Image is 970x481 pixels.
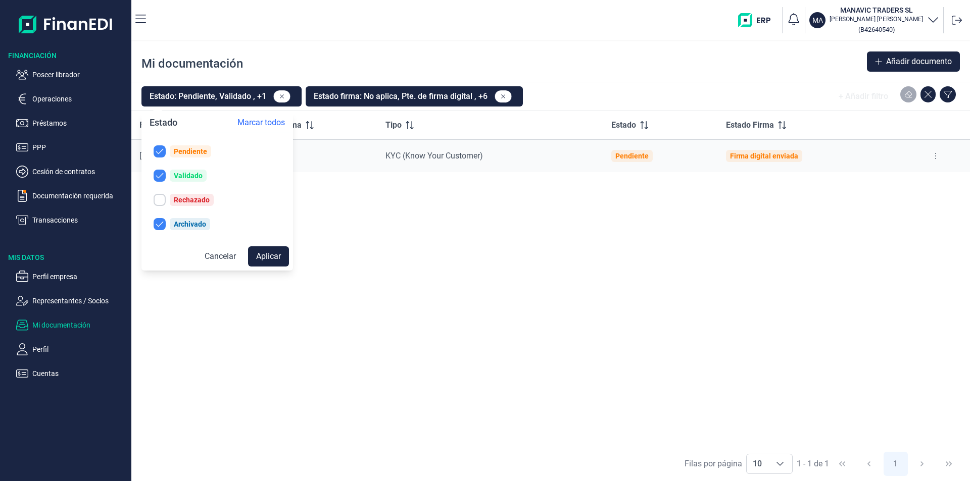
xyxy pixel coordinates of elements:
p: Cuentas [32,367,127,380]
button: Añadir documento [867,51,960,72]
button: Cuentas [16,367,127,380]
button: Representantes / Socios [16,295,127,307]
button: Validado [145,166,289,186]
button: Estado firma: No aplica, Pte. de firma digital , +6 [306,86,523,106]
button: Perfil [16,343,127,355]
div: Estado [141,113,185,133]
button: Pendiente [145,141,289,162]
button: Aplicar [248,246,289,266]
button: Cesión de contratos [16,166,127,178]
p: Préstamos [32,117,127,129]
h3: MANAVIC TRADERS SL [830,5,923,15]
img: Logo de aplicación [19,8,113,40]
button: Rechazado [145,190,289,210]
div: Filas por página [685,458,742,470]
button: Documentación requerida [16,190,127,202]
p: PPP [32,141,127,153]
button: Page 1 [884,452,908,476]
button: Transacciones [16,214,127,226]
button: PPP [16,141,127,153]
button: Perfil empresa [16,271,127,283]
img: erp [738,13,778,27]
span: Estado Firma [726,119,774,131]
p: Operaciones [32,93,127,105]
div: [DATE] [139,151,258,161]
button: Estado: Pendiente, Validado , +1 [141,86,302,106]
p: Transacciones [32,214,127,226]
div: - [274,151,369,161]
p: MA [812,15,823,25]
div: EstadoMarcar todosPendienteValidadoRechazadoArchivadoCancelarAplicar [141,113,293,271]
button: Next Page [910,452,934,476]
div: Pendiente [174,147,207,155]
span: KYC (Know Your Customer) [385,151,483,161]
button: First Page [830,452,854,476]
p: Documentación requerida [32,190,127,202]
span: Estado [611,119,636,131]
button: Marcar todos [229,113,293,133]
small: Copiar cif [858,26,895,33]
p: Perfil [32,343,127,355]
button: Préstamos [16,117,127,129]
button: MAMANAVIC TRADERS SL[PERSON_NAME] [PERSON_NAME](B42640540) [809,5,939,35]
p: [PERSON_NAME] [PERSON_NAME] [830,15,923,23]
p: Poseer librador [32,69,127,81]
div: Firma digital enviada [730,152,798,160]
button: Cancelar [197,246,244,266]
span: 1 - 1 de 1 [797,460,829,468]
p: Mi documentación [32,319,127,331]
div: Validado [174,172,203,180]
span: Marcar todos [237,117,285,129]
div: Mi documentación [141,56,243,72]
p: Representantes / Socios [32,295,127,307]
p: Perfil empresa [32,271,127,283]
span: F. creación [139,119,179,131]
span: Añadir documento [886,56,952,68]
div: Pendiente [615,152,649,160]
p: Cesión de contratos [32,166,127,178]
button: Previous Page [857,452,881,476]
span: 10 [747,454,768,473]
button: Mi documentación [16,319,127,331]
button: Poseer librador [16,69,127,81]
div: Choose [768,454,792,473]
div: Archivado [174,220,206,228]
div: Rechazado [174,196,210,204]
span: Tipo [385,119,402,131]
button: Operaciones [16,93,127,105]
button: Archivado [145,214,289,234]
button: Last Page [937,452,961,476]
